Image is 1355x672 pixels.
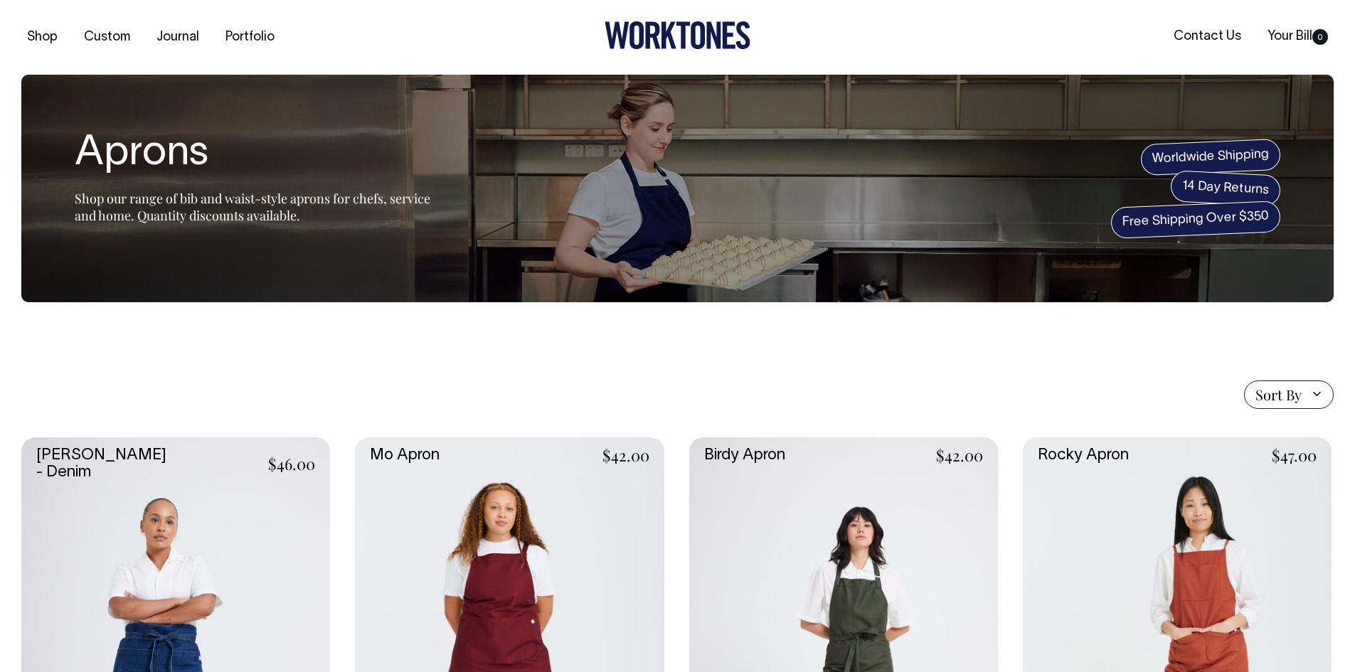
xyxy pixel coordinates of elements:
a: Contact Us [1168,25,1247,48]
a: Custom [78,26,136,49]
span: Free Shipping Over $350 [1110,201,1281,239]
a: Journal [151,26,205,49]
span: Shop our range of bib and waist-style aprons for chefs, service and home. Quantity discounts avai... [75,190,430,224]
a: Shop [21,26,63,49]
a: Your Bill0 [1262,25,1334,48]
span: 0 [1312,29,1328,45]
a: Portfolio [220,26,280,49]
span: 14 Day Returns [1170,170,1281,207]
h1: Aprons [75,132,430,177]
span: Sort By [1255,386,1302,403]
span: Worldwide Shipping [1140,139,1281,176]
